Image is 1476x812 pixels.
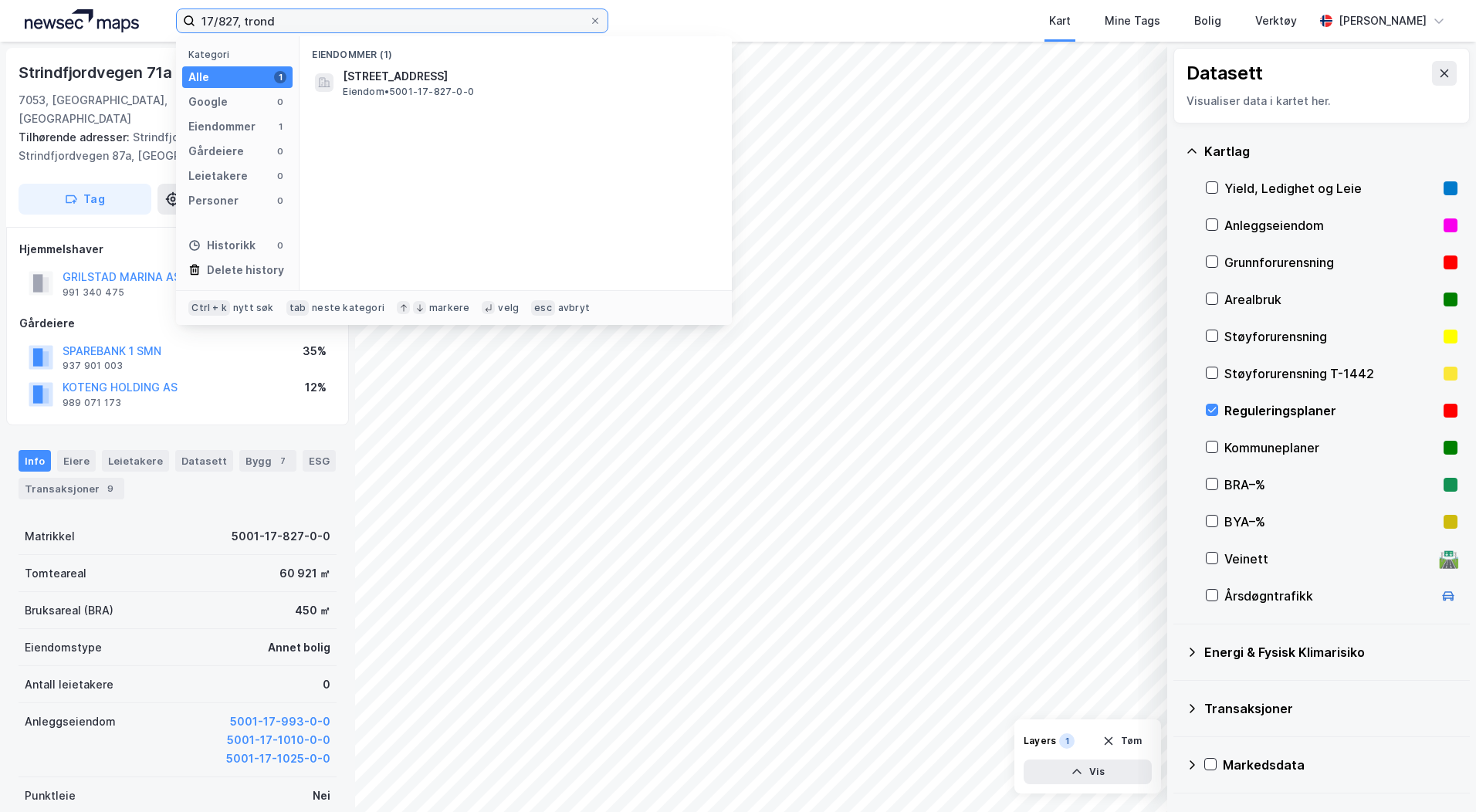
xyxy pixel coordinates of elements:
[19,184,151,215] button: Tag
[207,261,284,279] div: Delete history
[274,71,286,83] div: 1
[19,450,51,472] div: Info
[1024,760,1152,784] button: Vis
[1224,587,1433,605] div: Årsdøgntrafikk
[1224,327,1437,346] div: Støyforurensning
[274,96,286,108] div: 0
[188,49,293,60] div: Kategori
[300,36,732,64] div: Eiendommer (1)
[1399,738,1476,812] div: Kontrollprogram for chat
[175,450,233,472] div: Datasett
[63,360,123,372] div: 937 901 003
[1224,216,1437,235] div: Anleggseiendom
[188,142,244,161] div: Gårdeiere
[1092,729,1152,753] button: Tøm
[188,300,230,316] div: Ctrl + k
[103,481,118,496] div: 9
[323,675,330,694] div: 0
[1224,475,1437,494] div: BRA–%
[312,302,384,314] div: neste kategori
[188,191,239,210] div: Personer
[25,675,113,694] div: Antall leietakere
[274,195,286,207] div: 0
[275,453,290,469] div: 7
[195,9,589,32] input: Søk på adresse, matrikkel, gårdeiere, leietakere eller personer
[1224,550,1433,568] div: Veinett
[188,236,256,255] div: Historikk
[25,601,113,620] div: Bruksareal (BRA)
[1224,513,1437,531] div: BYA–%
[1204,699,1457,718] div: Transaksjoner
[1059,733,1075,749] div: 1
[1339,12,1427,30] div: [PERSON_NAME]
[25,712,116,731] div: Anleggseiendom
[303,450,336,472] div: ESG
[268,638,330,657] div: Annet bolig
[295,601,330,620] div: 450 ㎡
[19,240,336,259] div: Hjemmelshaver
[1187,92,1457,110] div: Visualiser data i kartet her.
[303,342,327,360] div: 35%
[1224,253,1437,272] div: Grunnforurensning
[429,302,469,314] div: markere
[1224,290,1437,309] div: Arealbruk
[343,67,713,86] span: [STREET_ADDRESS]
[305,378,327,397] div: 12%
[1399,738,1476,812] iframe: Chat Widget
[239,450,296,472] div: Bygg
[1224,179,1437,198] div: Yield, Ledighet og Leie
[274,145,286,157] div: 0
[25,638,102,657] div: Eiendomstype
[19,478,124,499] div: Transaksjoner
[274,239,286,252] div: 0
[286,300,310,316] div: tab
[1224,364,1437,383] div: Støyforurensning T-1442
[25,564,86,583] div: Tomteareal
[1438,549,1459,569] div: 🛣️
[25,527,75,546] div: Matrikkel
[498,302,519,314] div: velg
[188,93,228,111] div: Google
[57,450,96,472] div: Eiere
[102,450,169,472] div: Leietakere
[230,712,330,731] button: 5001-17-993-0-0
[63,286,124,299] div: 991 340 475
[1049,12,1071,30] div: Kart
[226,749,330,768] button: 5001-17-1025-0-0
[1223,756,1457,774] div: Markedsdata
[343,86,474,98] span: Eiendom • 5001-17-827-0-0
[25,9,139,32] img: logo.a4113a55bc3d86da70a041830d287a7e.svg
[1255,12,1297,30] div: Verktøy
[19,60,175,85] div: Strindfjordvegen 71a
[25,787,76,805] div: Punktleie
[19,128,324,165] div: Strindfjordvegen 71b, Strindfjordvegen 87a, [GEOGRAPHIC_DATA] 85a
[188,68,209,86] div: Alle
[558,302,590,314] div: avbryt
[1204,643,1457,661] div: Energi & Fysisk Klimarisiko
[279,564,330,583] div: 60 921 ㎡
[232,527,330,546] div: 5001-17-827-0-0
[1024,735,1056,747] div: Layers
[1194,12,1221,30] div: Bolig
[188,167,248,185] div: Leietakere
[19,130,133,144] span: Tilhørende adresser:
[19,91,218,128] div: 7053, [GEOGRAPHIC_DATA], [GEOGRAPHIC_DATA]
[19,314,336,333] div: Gårdeiere
[63,397,121,409] div: 989 071 173
[1224,438,1437,457] div: Kommuneplaner
[1105,12,1160,30] div: Mine Tags
[531,300,555,316] div: esc
[227,731,330,749] button: 5001-17-1010-0-0
[1204,142,1457,161] div: Kartlag
[274,170,286,182] div: 0
[274,120,286,133] div: 1
[1224,401,1437,420] div: Reguleringsplaner
[313,787,330,805] div: Nei
[233,302,274,314] div: nytt søk
[188,117,256,136] div: Eiendommer
[1187,61,1263,86] div: Datasett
